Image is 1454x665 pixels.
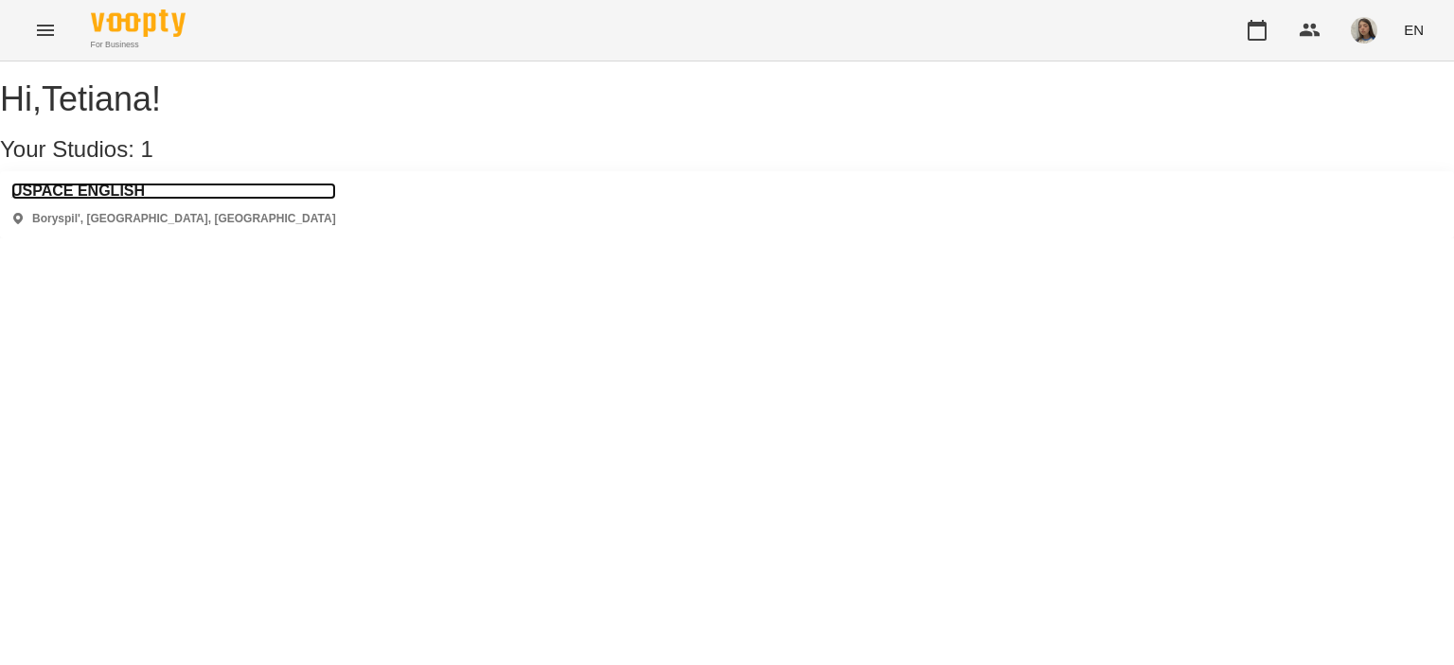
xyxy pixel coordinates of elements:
button: EN [1396,12,1431,47]
a: USPACE ENGLISH [11,183,336,200]
img: 8562b237ea367f17c5f9591cc48de4ba.jpg [1351,17,1377,44]
button: Menu [23,8,68,53]
img: Voopty Logo [91,9,186,37]
span: For Business [91,39,186,51]
p: Boryspil', [GEOGRAPHIC_DATA], [GEOGRAPHIC_DATA] [32,211,336,227]
span: 1 [141,136,153,162]
span: EN [1404,20,1424,40]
